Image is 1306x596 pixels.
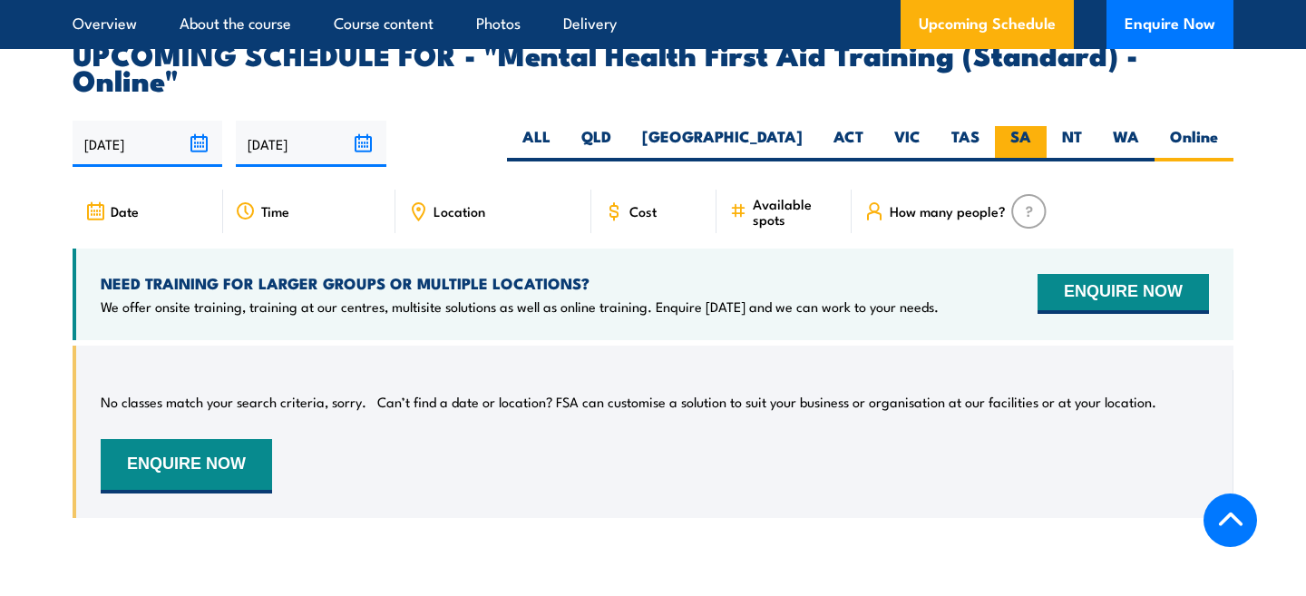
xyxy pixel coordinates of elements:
[818,126,879,161] label: ACT
[995,126,1047,161] label: SA
[261,203,289,219] span: Time
[73,121,222,167] input: From date
[101,393,366,411] p: No classes match your search criteria, sorry.
[1047,126,1097,161] label: NT
[1097,126,1155,161] label: WA
[1038,274,1209,314] button: ENQUIRE NOW
[111,203,139,219] span: Date
[73,41,1233,92] h2: UPCOMING SCHEDULE FOR - "Mental Health First Aid Training (Standard) - Online"
[236,121,385,167] input: To date
[753,196,839,227] span: Available spots
[377,393,1156,411] p: Can’t find a date or location? FSA can customise a solution to suit your business or organisation...
[434,203,485,219] span: Location
[627,126,818,161] label: [GEOGRAPHIC_DATA]
[566,126,627,161] label: QLD
[1155,126,1233,161] label: Online
[507,126,566,161] label: ALL
[101,273,939,293] h4: NEED TRAINING FOR LARGER GROUPS OR MULTIPLE LOCATIONS?
[936,126,995,161] label: TAS
[101,298,939,316] p: We offer onsite training, training at our centres, multisite solutions as well as online training...
[101,439,272,493] button: ENQUIRE NOW
[879,126,936,161] label: VIC
[629,203,657,219] span: Cost
[890,203,1006,219] span: How many people?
